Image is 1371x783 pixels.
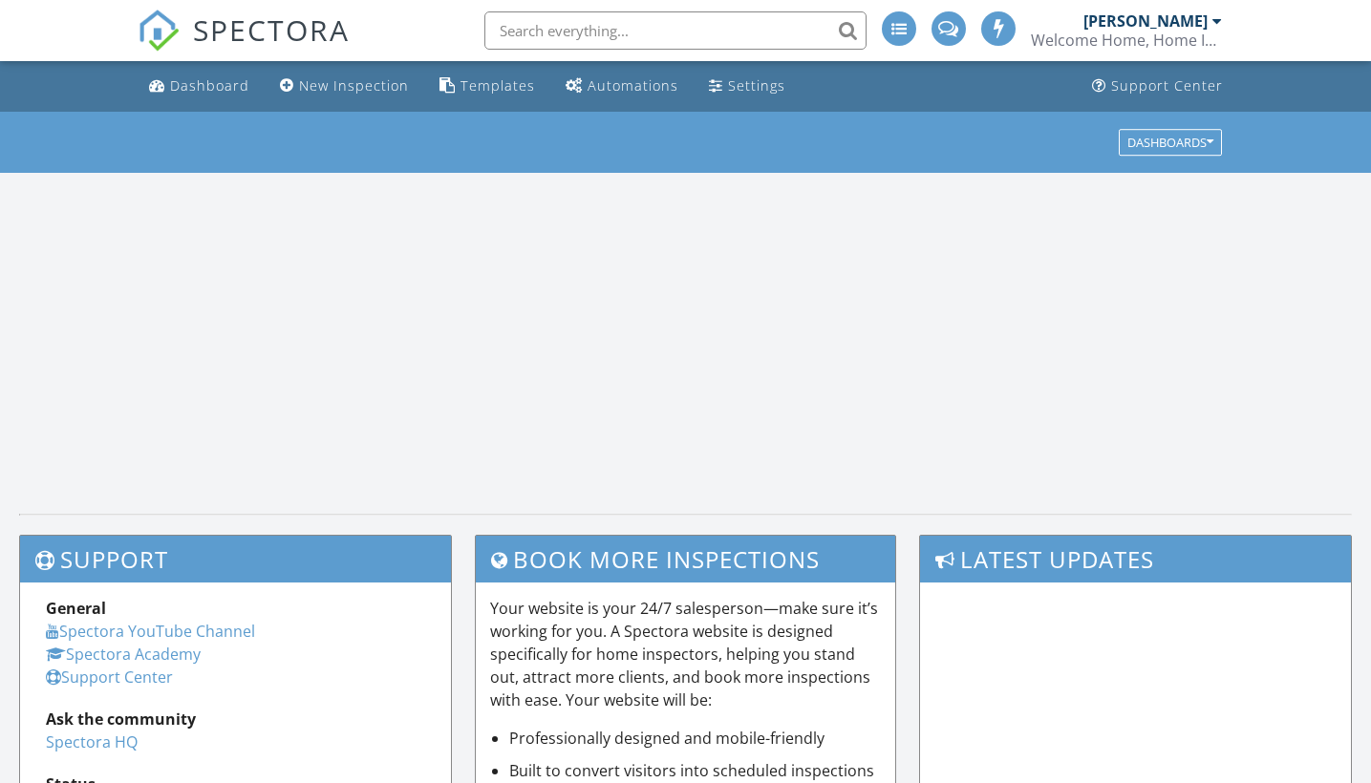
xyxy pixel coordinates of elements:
[138,10,180,52] img: The Best Home Inspection Software - Spectora
[509,759,881,782] li: Built to convert visitors into scheduled inspections
[558,69,686,104] a: Automations (Advanced)
[701,69,793,104] a: Settings
[728,76,785,95] div: Settings
[490,597,881,711] p: Your website is your 24/7 salesperson—make sure it’s working for you. A Spectora website is desig...
[484,11,867,50] input: Search everything...
[141,69,257,104] a: Dashboard
[46,667,173,688] a: Support Center
[170,76,249,95] div: Dashboard
[20,536,451,582] h3: Support
[1111,76,1223,95] div: Support Center
[46,598,106,619] strong: General
[920,536,1351,582] h3: Latest Updates
[299,76,409,95] div: New Inspection
[46,708,425,730] div: Ask the community
[1119,129,1222,156] button: Dashboards
[1084,69,1231,104] a: Support Center
[509,727,881,750] li: Professionally designed and mobile-friendly
[272,69,417,104] a: New Inspection
[138,26,350,66] a: SPECTORA
[1031,31,1222,50] div: Welcome Home, Home Inspections LLC
[46,621,255,642] a: Spectora YouTube Channel
[432,69,543,104] a: Templates
[193,10,350,50] span: SPECTORA
[1083,11,1208,31] div: [PERSON_NAME]
[461,76,535,95] div: Templates
[46,731,138,752] a: Spectora HQ
[588,76,678,95] div: Automations
[476,536,895,582] h3: Book More Inspections
[46,644,201,665] a: Spectora Academy
[1127,136,1213,149] div: Dashboards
